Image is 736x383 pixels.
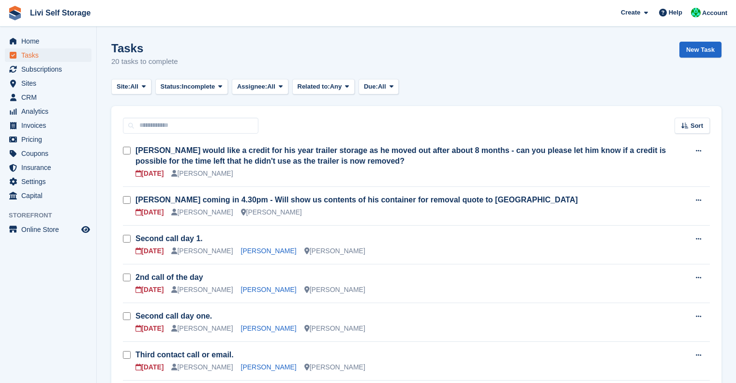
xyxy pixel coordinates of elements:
[135,285,164,295] div: [DATE]
[21,34,79,48] span: Home
[21,48,79,62] span: Tasks
[135,362,164,372] div: [DATE]
[21,175,79,188] span: Settings
[135,246,164,256] div: [DATE]
[21,77,79,90] span: Sites
[5,175,91,188] a: menu
[292,79,355,95] button: Related to: Any
[135,169,164,179] div: [DATE]
[241,207,302,217] div: [PERSON_NAME]
[304,362,365,372] div: [PERSON_NAME]
[702,8,727,18] span: Account
[21,62,79,76] span: Subscriptions
[21,223,79,236] span: Online Store
[241,363,297,371] a: [PERSON_NAME]
[8,6,22,20] img: stora-icon-8386f47178a22dfd0bd8f6a31ec36ba5ce8667c1dd55bd0f319d3a0aa187defe.svg
[161,82,182,92] span: Status:
[9,211,96,220] span: Storefront
[171,362,233,372] div: [PERSON_NAME]
[135,234,203,243] a: Second call day 1.
[5,119,91,132] a: menu
[171,323,233,334] div: [PERSON_NAME]
[21,189,79,202] span: Capital
[26,5,94,21] a: Livi Self Storage
[304,246,365,256] div: [PERSON_NAME]
[21,161,79,174] span: Insurance
[135,207,164,217] div: [DATE]
[5,77,91,90] a: menu
[241,324,297,332] a: [PERSON_NAME]
[135,312,212,320] a: Second call day one.
[111,79,151,95] button: Site: All
[267,82,275,92] span: All
[130,82,138,92] span: All
[679,42,721,58] a: New Task
[5,189,91,202] a: menu
[135,146,666,165] a: [PERSON_NAME] would like a credit for his year trailer storage as he moved out after about 8 mont...
[21,105,79,118] span: Analytics
[241,286,297,293] a: [PERSON_NAME]
[182,82,215,92] span: Incomplete
[5,62,91,76] a: menu
[5,147,91,160] a: menu
[5,133,91,146] a: menu
[111,56,178,67] p: 20 tasks to complete
[155,79,228,95] button: Status: Incomplete
[232,79,288,95] button: Assignee: All
[21,147,79,160] span: Coupons
[691,8,701,17] img: Joe Robertson
[21,133,79,146] span: Pricing
[111,42,178,55] h1: Tasks
[304,285,365,295] div: [PERSON_NAME]
[135,323,164,334] div: [DATE]
[5,48,91,62] a: menu
[117,82,130,92] span: Site:
[237,82,267,92] span: Assignee:
[330,82,342,92] span: Any
[135,273,203,281] a: 2nd call of the day
[669,8,682,17] span: Help
[359,79,399,95] button: Due: All
[171,246,233,256] div: [PERSON_NAME]
[80,224,91,235] a: Preview store
[171,207,233,217] div: [PERSON_NAME]
[21,119,79,132] span: Invoices
[364,82,378,92] span: Due:
[135,351,234,359] a: Third contact call or email.
[241,247,297,255] a: [PERSON_NAME]
[5,161,91,174] a: menu
[298,82,330,92] span: Related to:
[135,196,578,204] a: [PERSON_NAME] coming in 4.30pm - Will show us contents of his container for removal quote to [GEO...
[621,8,640,17] span: Create
[171,285,233,295] div: [PERSON_NAME]
[5,105,91,118] a: menu
[304,323,365,334] div: [PERSON_NAME]
[691,121,703,131] span: Sort
[378,82,386,92] span: All
[21,91,79,104] span: CRM
[5,34,91,48] a: menu
[171,169,233,179] div: [PERSON_NAME]
[5,91,91,104] a: menu
[5,223,91,236] a: menu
